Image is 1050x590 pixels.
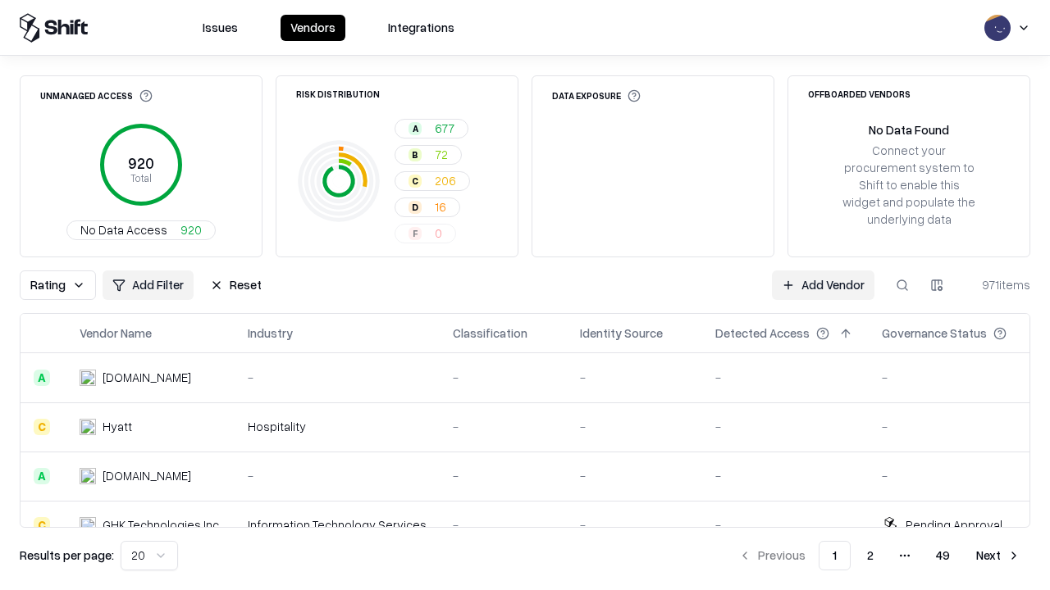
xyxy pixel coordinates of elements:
[80,517,96,533] img: GHK Technologies Inc.
[103,369,191,386] div: [DOMAIN_NAME]
[882,418,1033,435] div: -
[906,516,1002,533] div: Pending Approval
[772,270,874,300] a: Add Vendor
[580,418,689,435] div: -
[395,197,460,217] button: D16
[819,541,851,570] button: 1
[180,221,202,238] span: 920
[248,324,293,342] div: Industry
[248,418,427,435] div: Hospitality
[34,370,50,386] div: A
[869,121,949,138] div: No Data Found
[40,89,153,102] div: Unmanaged Access
[580,467,689,484] div: -
[296,89,380,98] div: Risk Distribution
[128,154,154,172] tspan: 920
[103,467,191,484] div: [DOMAIN_NAME]
[200,270,272,300] button: Reset
[728,541,1030,570] nav: pagination
[435,120,454,137] span: 677
[80,221,167,238] span: No Data Access
[715,467,856,484] div: -
[715,418,856,435] div: -
[841,142,977,229] div: Connect your procurement system to Shift to enable this widget and populate the underlying data
[30,276,66,293] span: Rating
[34,468,50,484] div: A
[409,175,422,188] div: C
[580,369,689,386] div: -
[453,324,527,342] div: Classification
[80,468,96,484] img: primesec.co.il
[378,15,464,41] button: Integrations
[453,369,554,386] div: -
[453,516,554,533] div: -
[808,89,911,98] div: Offboarded Vendors
[435,172,456,189] span: 206
[715,369,856,386] div: -
[580,516,689,533] div: -
[854,541,887,570] button: 2
[395,145,462,165] button: B72
[281,15,345,41] button: Vendors
[248,516,427,533] div: Information Technology Services
[248,369,427,386] div: -
[34,517,50,533] div: C
[395,119,468,138] button: A677
[409,201,422,214] div: D
[80,419,96,435] img: Hyatt
[80,370,96,386] img: intrado.com
[453,418,554,435] div: -
[453,467,554,484] div: -
[435,198,446,216] span: 16
[966,541,1030,570] button: Next
[965,276,1030,293] div: 971 items
[395,171,470,191] button: C206
[193,15,248,41] button: Issues
[66,220,216,240] button: No Data Access920
[715,324,810,342] div: Detected Access
[409,148,422,161] div: B
[103,418,132,435] div: Hyatt
[34,419,50,435] div: C
[80,324,152,342] div: Vendor Name
[20,270,96,300] button: Rating
[580,324,663,342] div: Identity Source
[552,89,641,102] div: Data Exposure
[882,369,1033,386] div: -
[103,270,194,300] button: Add Filter
[923,541,963,570] button: 49
[715,516,856,533] div: -
[248,467,427,484] div: -
[130,171,152,184] tspan: Total
[103,516,221,533] div: GHK Technologies Inc.
[882,324,987,342] div: Governance Status
[435,146,448,163] span: 72
[409,122,422,135] div: A
[882,467,1033,484] div: -
[20,547,114,564] p: Results per page:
